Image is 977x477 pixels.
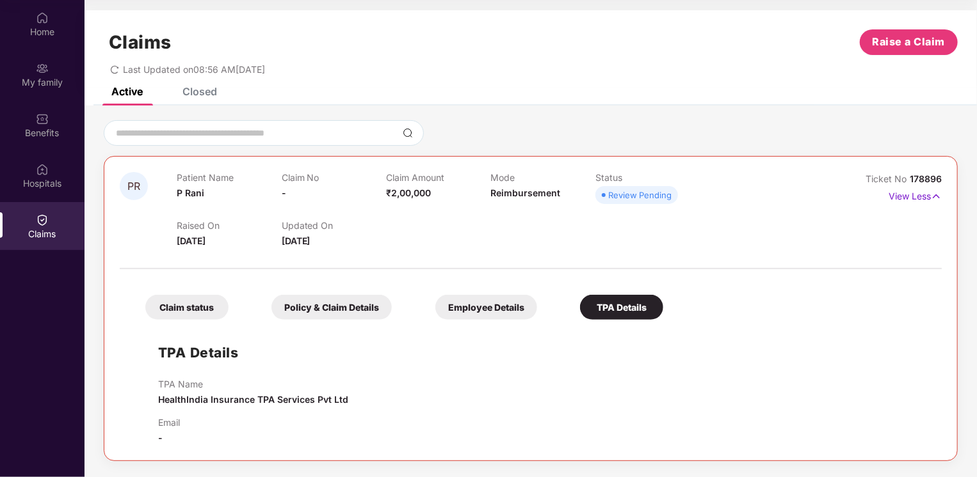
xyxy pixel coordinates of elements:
[889,186,942,203] p: View Less
[158,342,239,363] h1: TPA Details
[860,29,958,55] button: Raise a Claim
[282,187,286,198] span: -
[386,187,431,198] span: ₹2,00,000
[182,85,217,98] div: Closed
[580,295,663,320] div: TPA Details
[111,85,143,98] div: Active
[110,64,119,75] span: redo
[403,128,413,138] img: svg+xml;base64,PHN2ZyBpZD0iU2VhcmNoLTMyeDMyIiB4bWxucz0iaHR0cDovL3d3dy53My5vcmcvMjAwMC9zdmciIHdpZH...
[127,181,140,192] span: PR
[608,189,672,201] div: Review Pending
[177,220,281,231] p: Raised On
[158,432,163,443] span: -
[435,295,537,320] div: Employee Details
[36,62,49,75] img: svg+xml;base64,PHN2ZyB3aWR0aD0iMjAiIGhlaWdodD0iMjAiIHZpZXdCb3g9IjAgMCAyMCAyMCIgZmlsbD0ibm9uZSIgeG...
[158,394,348,405] span: HealthIndia Insurance TPA Services Pvt Ltd
[282,235,311,246] span: [DATE]
[271,295,392,320] div: Policy & Claim Details
[123,64,265,75] span: Last Updated on 08:56 AM[DATE]
[158,417,180,428] p: Email
[910,173,942,184] span: 178896
[158,379,348,389] p: TPA Name
[36,163,49,176] img: svg+xml;base64,PHN2ZyBpZD0iSG9zcGl0YWxzIiB4bWxucz0iaHR0cDovL3d3dy53My5vcmcvMjAwMC9zdmciIHdpZHRoPS...
[145,295,229,320] div: Claim status
[177,235,206,246] span: [DATE]
[36,214,49,226] img: svg+xml;base64,PHN2ZyBpZD0iQ2xhaW0iIHhtbG5zPSJodHRwOi8vd3d3LnczLm9yZy8yMDAwL3N2ZyIgd2lkdGg9IjIwIi...
[491,172,595,183] p: Mode
[282,220,386,231] p: Updated On
[866,173,910,184] span: Ticket No
[873,34,946,50] span: Raise a Claim
[36,113,49,125] img: svg+xml;base64,PHN2ZyBpZD0iQmVuZWZpdHMiIHhtbG5zPSJodHRwOi8vd3d3LnczLm9yZy8yMDAwL3N2ZyIgd2lkdGg9Ij...
[491,187,561,198] span: Reimbursement
[36,12,49,24] img: svg+xml;base64,PHN2ZyBpZD0iSG9tZSIgeG1sbnM9Imh0dHA6Ly93d3cudzMub3JnLzIwMDAvc3ZnIiB3aWR0aD0iMjAiIG...
[386,172,490,183] p: Claim Amount
[595,172,700,183] p: Status
[931,189,942,203] img: svg+xml;base64,PHN2ZyB4bWxucz0iaHR0cDovL3d3dy53My5vcmcvMjAwMC9zdmciIHdpZHRoPSIxNyIgaGVpZ2h0PSIxNy...
[177,172,281,183] p: Patient Name
[109,31,172,53] h1: Claims
[177,187,204,198] span: P Rani
[282,172,386,183] p: Claim No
